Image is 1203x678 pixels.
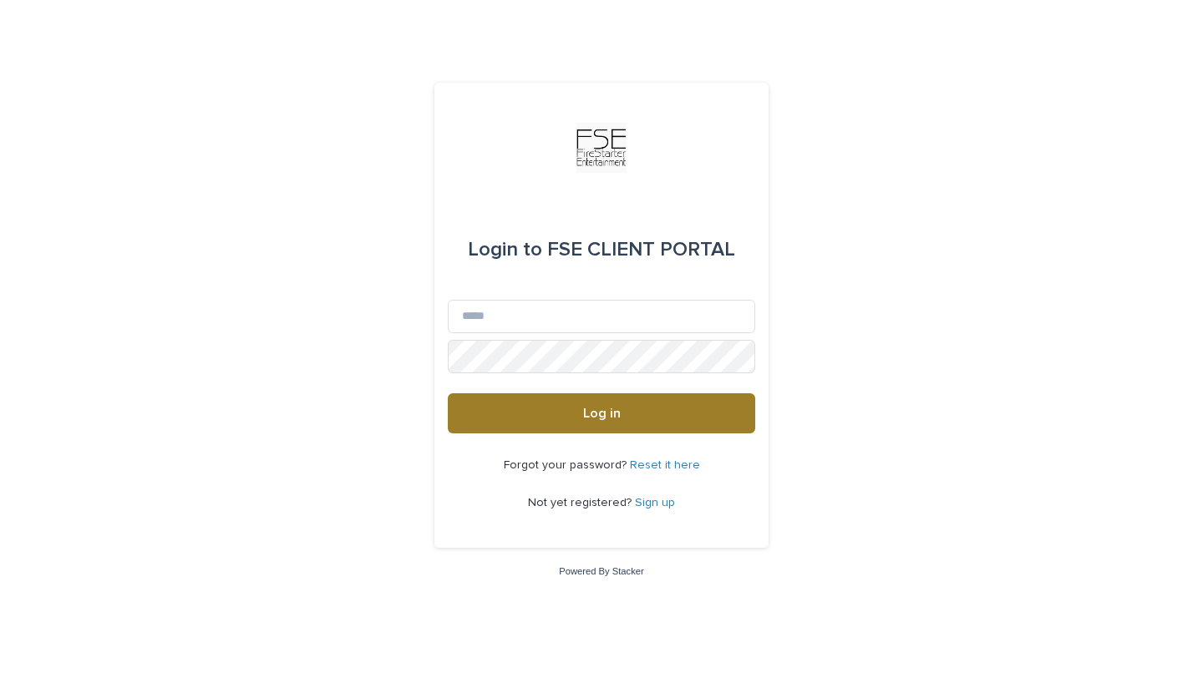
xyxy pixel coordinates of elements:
span: Forgot your password? [504,459,630,471]
span: Log in [583,407,621,420]
span: Login to [468,240,542,260]
div: FSE CLIENT PORTAL [468,226,735,273]
a: Sign up [635,497,675,508]
button: Log in [448,393,755,433]
a: Reset it here [630,459,700,471]
span: Not yet registered? [528,497,635,508]
img: Km9EesSdRbS9ajqhBzyo [576,123,627,173]
a: Powered By Stacker [559,566,643,576]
